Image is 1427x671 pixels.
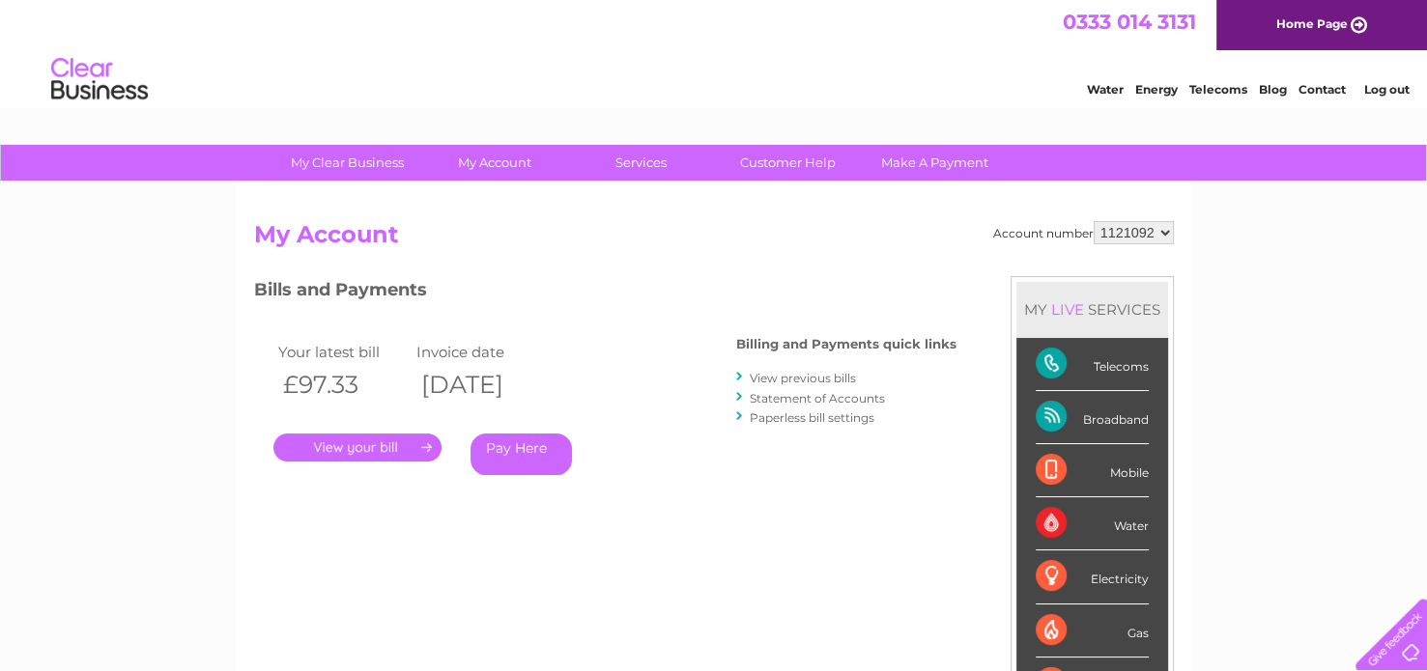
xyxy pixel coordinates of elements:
a: . [273,433,442,461]
a: Water [1087,82,1124,97]
a: Energy [1135,82,1178,97]
a: Statement of Accounts [750,391,885,405]
div: Mobile [1036,444,1149,497]
a: Paperless bill settings [750,410,874,425]
div: MY SERVICES [1016,282,1168,337]
div: Water [1036,497,1149,550]
h2: My Account [254,221,1174,258]
div: Telecoms [1036,338,1149,391]
div: Broadband [1036,391,1149,444]
a: Telecoms [1189,82,1247,97]
a: View previous bills [750,371,856,385]
th: [DATE] [412,365,551,405]
a: My Clear Business [268,145,427,181]
a: My Account [414,145,574,181]
a: 0333 014 3131 [1063,10,1196,34]
a: Customer Help [708,145,868,181]
h4: Billing and Payments quick links [736,337,956,351]
a: Contact [1299,82,1346,97]
div: Gas [1036,604,1149,657]
a: Pay Here [471,433,572,475]
a: Blog [1259,82,1287,97]
th: £97.33 [273,365,413,405]
div: Account number [993,221,1174,244]
a: Log out [1363,82,1409,97]
td: Your latest bill [273,339,413,365]
div: Electricity [1036,550,1149,603]
div: LIVE [1047,300,1088,319]
h3: Bills and Payments [254,276,956,310]
a: Make A Payment [855,145,1014,181]
a: Services [561,145,721,181]
div: Clear Business is a trading name of Verastar Limited (registered in [GEOGRAPHIC_DATA] No. 3667643... [258,11,1171,94]
img: logo.png [50,50,149,109]
td: Invoice date [412,339,551,365]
